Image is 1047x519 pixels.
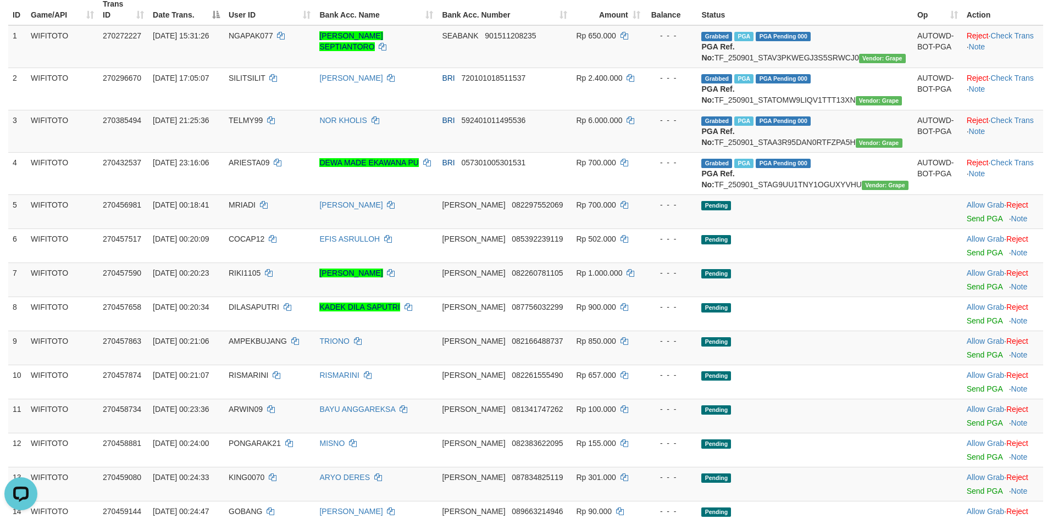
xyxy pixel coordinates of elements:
[967,350,1002,359] a: Send PGA
[319,269,383,277] a: [PERSON_NAME]
[734,32,754,41] span: Marked by bhsazizan
[512,371,563,380] span: Copy 082261555490 to clipboard
[319,507,383,516] a: [PERSON_NAME]
[962,25,1043,68] td: · ·
[576,200,616,209] span: Rp 700.000
[701,439,731,449] span: Pending
[967,200,1004,209] a: Allow Grab
[442,158,455,167] span: BRI
[1006,473,1028,482] a: Reject
[319,337,349,345] a: TRIONO
[8,433,26,467] td: 12
[701,473,731,483] span: Pending
[442,235,505,243] span: [PERSON_NAME]
[103,473,141,482] span: 270459080
[1011,487,1028,495] a: Note
[967,453,1002,461] a: Send PGA
[734,74,754,83] span: Marked by bhsazizan
[967,116,989,125] a: Reject
[697,68,912,110] td: TF_250901_STATOMW9LIQV1TTT13XN
[649,438,693,449] div: - - -
[967,303,1004,311] a: Allow Grab
[969,42,985,51] a: Note
[442,269,505,277] span: [PERSON_NAME]
[8,365,26,399] td: 10
[649,336,693,347] div: - - -
[962,433,1043,467] td: ·
[856,96,902,105] span: Vendor URL: https://settle31.1velocity.biz
[1011,214,1028,223] a: Note
[967,418,1002,427] a: Send PGA
[229,507,262,516] span: GOBANG
[153,303,209,311] span: [DATE] 00:20:34
[701,127,734,147] b: PGA Ref. No:
[734,116,754,126] span: Marked by bhsazizan
[697,110,912,152] td: TF_250901_STAA3R95DAN0RTFZPA5H
[153,235,209,243] span: [DATE] 00:20:09
[229,439,281,448] span: PONGARAK21
[26,467,98,501] td: WIFITOTO
[990,31,1034,40] a: Check Trans
[103,74,141,82] span: 270296670
[512,337,563,345] span: Copy 082166488737 to clipboard
[8,263,26,297] td: 7
[8,228,26,263] td: 6
[649,506,693,517] div: - - -
[649,472,693,483] div: - - -
[1006,235,1028,243] a: Reject
[649,157,693,168] div: - - -
[319,405,395,414] a: BAYU ANGGAREKSA
[8,68,26,110] td: 2
[962,297,1043,331] td: ·
[967,473,1004,482] a: Allow Grab
[701,116,732,126] span: Grabbed
[649,404,693,415] div: - - -
[512,405,563,414] span: Copy 081341747262 to clipboard
[967,473,1006,482] span: ·
[967,337,1006,345] span: ·
[512,303,563,311] span: Copy 087756032299 to clipboard
[576,158,616,167] span: Rp 700.000
[962,399,1043,433] td: ·
[576,235,616,243] span: Rp 502.000
[967,439,1006,448] span: ·
[701,74,732,83] span: Grabbed
[103,371,141,380] span: 270457874
[26,228,98,263] td: WIFITOTO
[1006,371,1028,380] a: Reject
[229,473,264,482] span: KING0070
[990,116,1034,125] a: Check Trans
[8,25,26,68] td: 1
[4,4,37,37] button: Open LiveChat chat widget
[26,263,98,297] td: WIFITOTO
[26,110,98,152] td: WIFITOTO
[967,507,1004,516] a: Allow Grab
[512,269,563,277] span: Copy 082260781105 to clipboard
[576,507,612,516] span: Rp 90.000
[153,31,209,40] span: [DATE] 15:31:26
[967,248,1002,257] a: Send PGA
[967,31,989,40] a: Reject
[756,32,811,41] span: PGA Pending
[103,31,141,40] span: 270272227
[990,74,1034,82] a: Check Trans
[967,235,1006,243] span: ·
[1006,439,1028,448] a: Reject
[153,200,209,209] span: [DATE] 00:18:41
[701,405,731,415] span: Pending
[461,158,525,167] span: Copy 057301005301531 to clipboard
[153,507,209,516] span: [DATE] 00:24:47
[969,85,985,93] a: Note
[967,371,1004,380] a: Allow Grab
[319,200,383,209] a: [PERSON_NAME]
[8,152,26,194] td: 4
[856,138,902,148] span: Vendor URL: https://settle31.1velocity.biz
[697,25,912,68] td: TF_250901_STAV3PKWEGJ3S5SRWCJ0
[8,110,26,152] td: 3
[756,74,811,83] span: PGA Pending
[153,405,209,414] span: [DATE] 00:23:36
[229,337,287,345] span: AMPEKBUJANG
[229,200,256,209] span: MRIADI
[1006,303,1028,311] a: Reject
[701,371,731,381] span: Pending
